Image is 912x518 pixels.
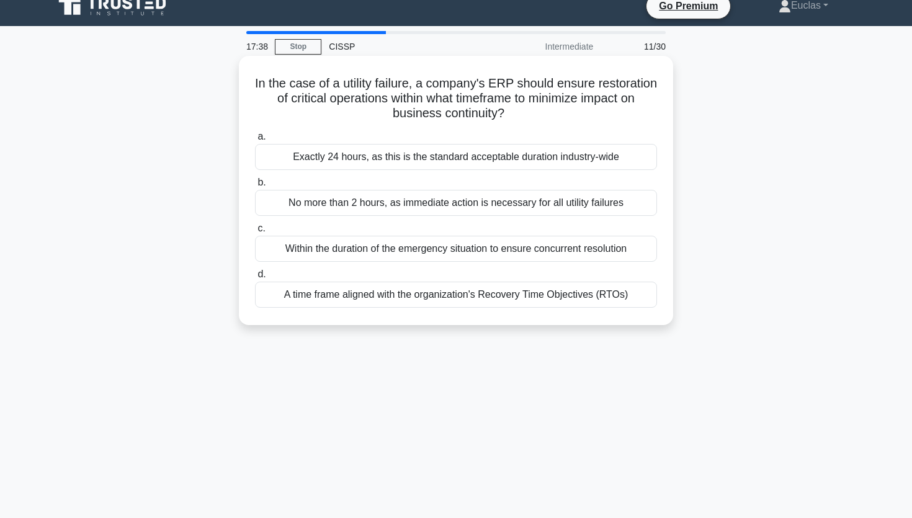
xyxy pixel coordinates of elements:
[257,269,266,279] span: d.
[492,34,601,59] div: Intermediate
[257,131,266,141] span: a.
[255,144,657,170] div: Exactly 24 hours, as this is the standard acceptable duration industry-wide
[254,76,658,122] h5: In the case of a utility failure, a company's ERP should ensure restoration of critical operation...
[255,282,657,308] div: A time frame aligned with the organization's Recovery Time Objectives (RTOs)
[601,34,673,59] div: 11/30
[255,190,657,216] div: No more than 2 hours, as immediate action is necessary for all utility failures
[255,236,657,262] div: Within the duration of the emergency situation to ensure concurrent resolution
[239,34,275,59] div: 17:38
[321,34,492,59] div: CISSP
[257,223,265,233] span: c.
[257,177,266,187] span: b.
[275,39,321,55] a: Stop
